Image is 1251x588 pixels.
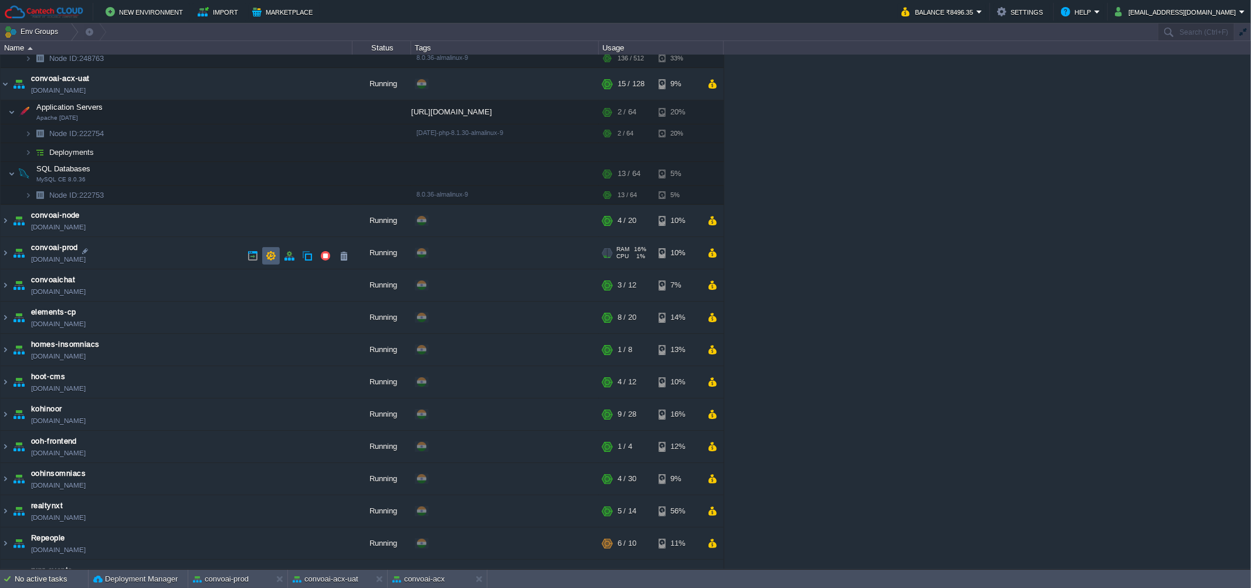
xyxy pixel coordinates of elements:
img: AMDAwAAAACH5BAEAAAAALAAAAAABAAEAAAICRAEAOw== [11,398,27,430]
img: AMDAwAAAACH5BAEAAAAALAAAAAABAAEAAAICRAEAOw== [1,68,10,100]
img: Cantech Cloud [4,5,84,19]
div: 9 / 28 [618,398,636,430]
div: 8 / 20 [618,302,636,333]
span: realtynxt [31,500,63,512]
img: AMDAwAAAACH5BAEAAAAALAAAAAABAAEAAAICRAEAOw== [11,334,27,366]
img: AMDAwAAAACH5BAEAAAAALAAAAAABAAEAAAICRAEAOw== [1,528,10,559]
a: convoaichat [31,274,75,286]
span: 248763 [48,53,106,63]
a: Application ServersApache [DATE] [35,103,104,111]
div: 9% [659,68,697,100]
img: AMDAwAAAACH5BAEAAAAALAAAAAABAAEAAAICRAEAOw== [11,431,27,462]
img: AMDAwAAAACH5BAEAAAAALAAAAAABAAEAAAICRAEAOw== [1,205,10,236]
a: [DOMAIN_NAME] [31,221,86,233]
span: 1% [633,253,645,260]
span: Node ID: [49,191,79,200]
span: 8.0.36-almalinux-9 [416,54,468,61]
span: runr-events [31,565,73,576]
span: 222753 [48,190,106,200]
a: [DOMAIN_NAME] [31,350,86,362]
div: 12% [659,431,697,462]
div: 5% [659,162,697,185]
img: AMDAwAAAACH5BAEAAAAALAAAAAABAAEAAAICRAEAOw== [25,124,32,143]
img: AMDAwAAAACH5BAEAAAAALAAAAAABAAEAAAICRAEAOw== [1,463,10,495]
div: Running [352,205,411,236]
div: 33% [659,49,697,67]
div: [URL][DOMAIN_NAME] [411,100,599,124]
img: AMDAwAAAACH5BAEAAAAALAAAAAABAAEAAAICRAEAOw== [25,49,32,67]
span: MySQL CE 8.0.36 [36,176,86,183]
div: Running [352,269,411,301]
div: 13 / 64 [618,186,637,204]
a: kohinoor [31,403,62,415]
div: 7% [659,269,697,301]
div: 14% [659,302,697,333]
span: Node ID: [49,129,79,138]
button: Env Groups [4,23,62,40]
img: AMDAwAAAACH5BAEAAAAALAAAAAABAAEAAAICRAEAOw== [11,528,27,559]
img: AMDAwAAAACH5BAEAAAAALAAAAAABAAEAAAICRAEAOw== [1,237,10,269]
div: Running [352,495,411,527]
img: AMDAwAAAACH5BAEAAAAALAAAAAABAAEAAAICRAEAOw== [11,366,27,398]
img: AMDAwAAAACH5BAEAAAAALAAAAAABAAEAAAICRAEAOw== [11,68,27,100]
button: convoai-prod [193,573,249,585]
div: 10% [659,366,697,398]
img: AMDAwAAAACH5BAEAAAAALAAAAAABAAEAAAICRAEAOw== [28,47,33,50]
div: 6 / 10 [618,528,636,559]
a: [DOMAIN_NAME] [31,254,86,265]
a: SQL DatabasesMySQL CE 8.0.36 [35,164,92,173]
div: 56% [659,495,697,527]
img: AMDAwAAAACH5BAEAAAAALAAAAAABAAEAAAICRAEAOw== [32,143,48,161]
button: Help [1061,5,1094,19]
div: Usage [599,41,723,55]
button: Deployment Manager [93,573,178,585]
a: homes-insomniacs [31,339,100,350]
img: AMDAwAAAACH5BAEAAAAALAAAAAABAAEAAAICRAEAOw== [8,162,15,185]
span: SQL Databases [35,164,92,174]
span: Application Servers [35,102,104,112]
div: 9% [659,463,697,495]
a: [DOMAIN_NAME] [31,286,86,298]
div: 2 / 64 [618,100,636,124]
span: ooh-frontend [31,435,77,447]
span: Node ID: [49,54,79,63]
div: Running [352,431,411,462]
a: [DOMAIN_NAME] [31,85,86,96]
img: AMDAwAAAACH5BAEAAAAALAAAAAABAAEAAAICRAEAOw== [32,124,48,143]
span: 8.0.36-almalinux-9 [416,191,468,198]
a: Node ID:248763 [48,53,106,63]
div: Tags [412,41,598,55]
img: AMDAwAAAACH5BAEAAAAALAAAAAABAAEAAAICRAEAOw== [1,269,10,301]
div: 20% [659,100,697,124]
button: Import [198,5,242,19]
button: Marketplace [252,5,316,19]
button: convoai-acx [392,573,445,585]
a: [DOMAIN_NAME] [31,383,86,394]
a: [DOMAIN_NAME] [31,318,86,330]
span: convoai-prod [31,242,78,254]
span: 222754 [48,129,106,138]
img: AMDAwAAAACH5BAEAAAAALAAAAAABAAEAAAICRAEAOw== [11,237,27,269]
a: Node ID:222753 [48,190,106,200]
img: AMDAwAAAACH5BAEAAAAALAAAAAABAAEAAAICRAEAOw== [1,495,10,527]
a: oohinsomniacs [31,468,86,479]
img: AMDAwAAAACH5BAEAAAAALAAAAAABAAEAAAICRAEAOw== [1,366,10,398]
div: Running [352,334,411,366]
div: 5% [659,186,697,204]
span: Apache [DATE] [36,114,78,121]
a: convoai-node [31,209,80,221]
div: Running [352,302,411,333]
a: Repeople [31,532,65,544]
a: [DOMAIN_NAME] [31,512,86,523]
img: AMDAwAAAACH5BAEAAAAALAAAAAABAAEAAAICRAEAOw== [1,302,10,333]
img: AMDAwAAAACH5BAEAAAAALAAAAAABAAEAAAICRAEAOw== [11,302,27,333]
span: elements-cp [31,306,76,318]
div: 1 / 8 [618,334,632,366]
button: [EMAIL_ADDRESS][DOMAIN_NAME] [1115,5,1239,19]
a: [DOMAIN_NAME] [31,415,86,427]
a: convoai-acx-uat [31,73,90,85]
